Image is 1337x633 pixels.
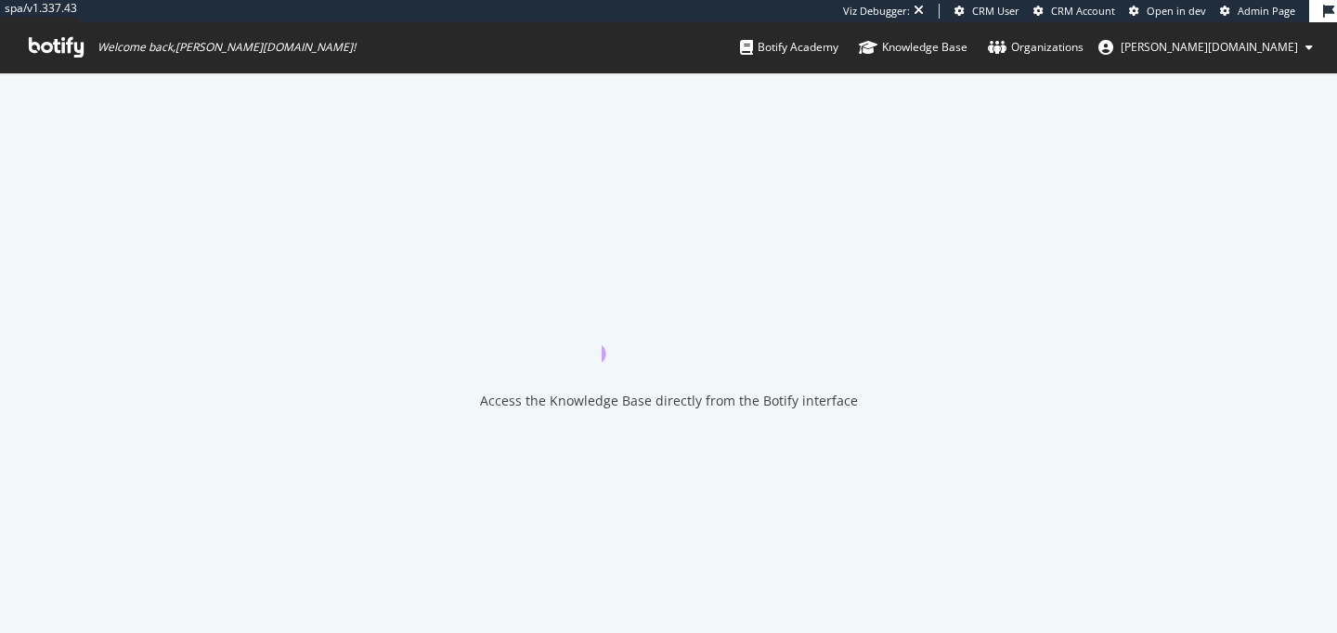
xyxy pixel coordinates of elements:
[1220,4,1295,19] a: Admin Page
[480,392,858,410] div: Access the Knowledge Base directly from the Botify interface
[954,4,1019,19] a: CRM User
[988,22,1084,72] a: Organizations
[1084,32,1328,62] button: [PERSON_NAME][DOMAIN_NAME]
[1121,39,1298,55] span: jenny.ren
[859,38,967,57] div: Knowledge Base
[1051,4,1115,18] span: CRM Account
[602,295,735,362] div: animation
[972,4,1019,18] span: CRM User
[1033,4,1115,19] a: CRM Account
[859,22,967,72] a: Knowledge Base
[1147,4,1206,18] span: Open in dev
[97,40,356,55] span: Welcome back, [PERSON_NAME][DOMAIN_NAME] !
[740,38,838,57] div: Botify Academy
[843,4,910,19] div: Viz Debugger:
[740,22,838,72] a: Botify Academy
[988,38,1084,57] div: Organizations
[1238,4,1295,18] span: Admin Page
[1129,4,1206,19] a: Open in dev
